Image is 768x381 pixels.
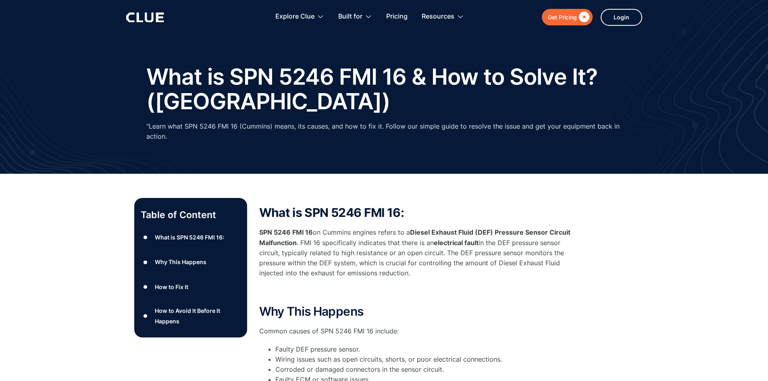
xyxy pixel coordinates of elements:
a: ●What is SPN 5246 FMI 16: [141,231,241,244]
div: What is SPN 5246 FMI 16: [155,232,224,242]
li: Faulty DEF pressure sensor. [275,344,582,354]
a: Login [601,9,642,26]
div:  [577,12,589,22]
p: Common causes of SPN 5246 FMI 16 include: [259,326,582,336]
div: How to Fix It [155,282,188,292]
div: Built for [338,4,362,29]
a: Get Pricing [542,9,593,25]
p: ‍ [259,286,582,296]
div: ● [141,310,150,322]
div: Why This Happens [155,257,206,267]
div: Explore Clue [275,4,314,29]
li: Corroded or damaged connectors in the sensor circuit. [275,364,582,375]
p: on Cummins engines refers to a . FMI 16 specifically indicates that there is an in the DEF pressu... [259,227,582,278]
a: ●How to Avoid It Before It Happens [141,306,241,326]
h1: What is SPN 5246 FMI 16 & How to Solve It? ([GEOGRAPHIC_DATA]) [146,65,622,113]
a: ●Why This Happens [141,256,241,268]
p: Table of Content [141,208,241,221]
strong: SPN 5246 FMI 16 [259,228,313,236]
div: Explore Clue [275,4,324,29]
li: Wiring issues such as open circuits, shorts, or poor electrical connections. [275,354,582,364]
div: Get Pricing [548,12,577,22]
div: ● [141,231,150,244]
div: Built for [338,4,372,29]
p: "Learn what SPN 5246 FMI 16 (Cummins) means, its causes, and how to fix it. Follow our simple gui... [146,121,622,142]
a: ●How to Fix It [141,281,241,293]
div: ● [141,256,150,268]
strong: What is SPN 5246 FMI 16: [259,205,404,220]
a: Pricing [386,4,408,29]
div: Resources [422,4,464,29]
h2: Why This Happens [259,305,582,318]
div: Resources [422,4,454,29]
div: How to Avoid It Before It Happens [155,306,240,326]
div: ● [141,281,150,293]
strong: Diesel Exhaust Fluid (DEF) Pressure Sensor Circuit Malfunction [259,228,570,246]
strong: electrical fault [434,239,479,247]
